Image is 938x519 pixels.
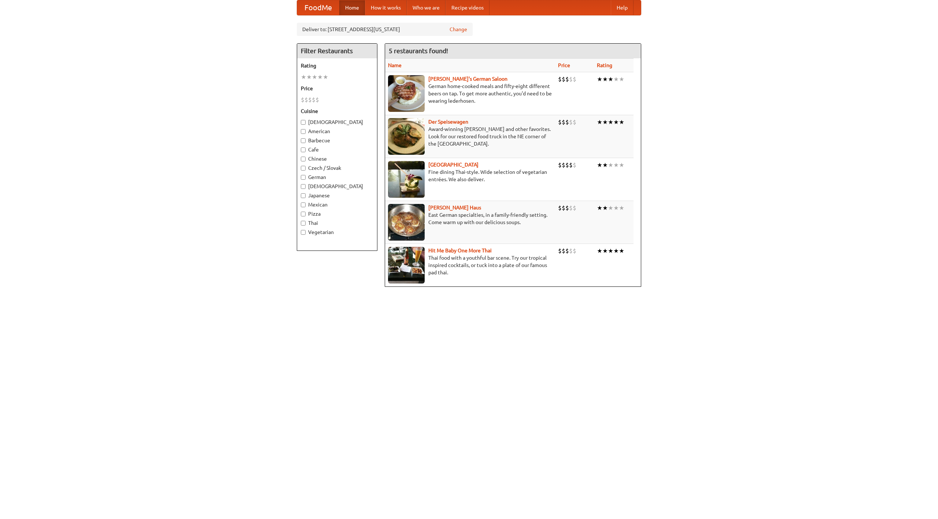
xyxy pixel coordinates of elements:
a: Recipe videos [446,0,490,15]
li: ★ [323,73,328,81]
input: Thai [301,221,306,226]
li: $ [565,75,569,83]
li: $ [562,161,565,169]
a: FoodMe [297,0,339,15]
a: Help [611,0,634,15]
li: $ [569,247,573,255]
li: ★ [619,161,624,169]
b: Hit Me Baby One More Thai [428,248,492,253]
li: ★ [608,204,613,212]
p: German home-cooked meals and fifty-eight different beers on tap. To get more authentic, you'd nee... [388,83,552,105]
li: ★ [317,73,323,81]
li: $ [558,247,562,255]
input: [DEMOGRAPHIC_DATA] [301,120,306,125]
h5: Cuisine [301,107,373,115]
p: Thai food with a youthful bar scene. Try our tropical inspired cocktails, or tuck into a plate of... [388,254,552,276]
li: $ [569,161,573,169]
li: $ [565,204,569,212]
li: $ [558,75,562,83]
li: ★ [613,204,619,212]
li: ★ [608,161,613,169]
li: ★ [613,247,619,255]
li: ★ [301,73,306,81]
li: ★ [597,247,602,255]
input: Barbecue [301,138,306,143]
li: ★ [602,204,608,212]
input: Cafe [301,147,306,152]
li: ★ [602,247,608,255]
li: ★ [619,204,624,212]
a: Change [450,26,467,33]
li: $ [558,161,562,169]
label: Japanese [301,192,373,199]
li: $ [558,204,562,212]
a: [PERSON_NAME] Haus [428,205,481,211]
li: $ [562,75,565,83]
input: Czech / Slovak [301,166,306,171]
li: ★ [619,75,624,83]
label: [DEMOGRAPHIC_DATA] [301,183,373,190]
img: kohlhaus.jpg [388,204,425,241]
input: Japanese [301,193,306,198]
p: Award-winning [PERSON_NAME] and other favorites. Look for our restored food truck in the NE corne... [388,125,552,147]
label: Thai [301,219,373,227]
label: Czech / Slovak [301,164,373,172]
li: ★ [613,118,619,126]
h4: Filter Restaurants [297,44,377,58]
a: Name [388,62,402,68]
li: $ [558,118,562,126]
img: satay.jpg [388,161,425,198]
li: ★ [597,161,602,169]
label: American [301,128,373,135]
input: Pizza [301,212,306,216]
li: $ [573,204,576,212]
li: $ [573,161,576,169]
a: Price [558,62,570,68]
li: $ [565,247,569,255]
b: Der Speisewagen [428,119,468,125]
input: Mexican [301,202,306,207]
img: babythai.jpg [388,247,425,284]
li: ★ [312,73,317,81]
li: $ [565,118,569,126]
input: German [301,175,306,180]
li: ★ [613,75,619,83]
li: ★ [306,73,312,81]
label: German [301,173,373,181]
label: Vegetarian [301,229,373,236]
li: ★ [608,75,613,83]
li: $ [569,118,573,126]
li: ★ [619,247,624,255]
li: ★ [613,161,619,169]
li: $ [562,204,565,212]
a: How it works [365,0,407,15]
p: Fine dining Thai-style. Wide selection of vegetarian entrées. We also deliver. [388,168,552,183]
li: $ [569,204,573,212]
label: Mexican [301,201,373,208]
input: Chinese [301,157,306,161]
img: speisewagen.jpg [388,118,425,155]
b: [GEOGRAPHIC_DATA] [428,162,479,168]
ng-pluralize: 5 restaurants found! [389,47,448,54]
li: ★ [602,161,608,169]
img: esthers.jpg [388,75,425,112]
li: $ [315,96,319,104]
li: $ [573,247,576,255]
a: Rating [597,62,612,68]
li: $ [562,247,565,255]
li: $ [308,96,312,104]
li: ★ [608,118,613,126]
li: $ [304,96,308,104]
li: ★ [602,75,608,83]
input: American [301,129,306,134]
li: $ [301,96,304,104]
li: $ [573,75,576,83]
li: $ [562,118,565,126]
div: Deliver to: [STREET_ADDRESS][US_STATE] [297,23,473,36]
li: $ [565,161,569,169]
label: Cafe [301,146,373,153]
a: [PERSON_NAME]'s German Saloon [428,76,507,82]
label: Chinese [301,155,373,162]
